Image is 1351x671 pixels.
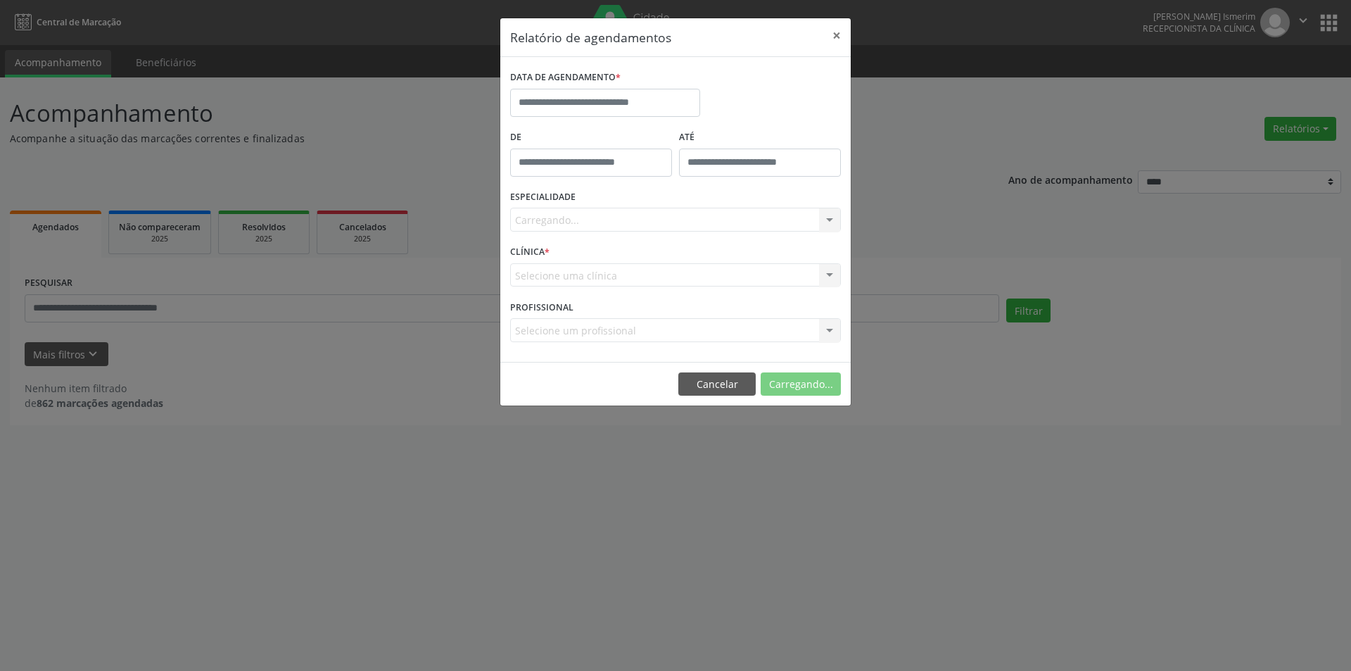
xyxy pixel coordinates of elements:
button: Cancelar [678,372,756,396]
label: DATA DE AGENDAMENTO [510,67,621,89]
label: CLÍNICA [510,242,550,263]
label: PROFISSIONAL [510,296,573,318]
label: De [510,127,672,149]
label: ESPECIALIDADE [510,187,576,208]
h5: Relatório de agendamentos [510,28,671,46]
label: ATÉ [679,127,841,149]
button: Carregando... [761,372,841,396]
button: Close [823,18,851,53]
